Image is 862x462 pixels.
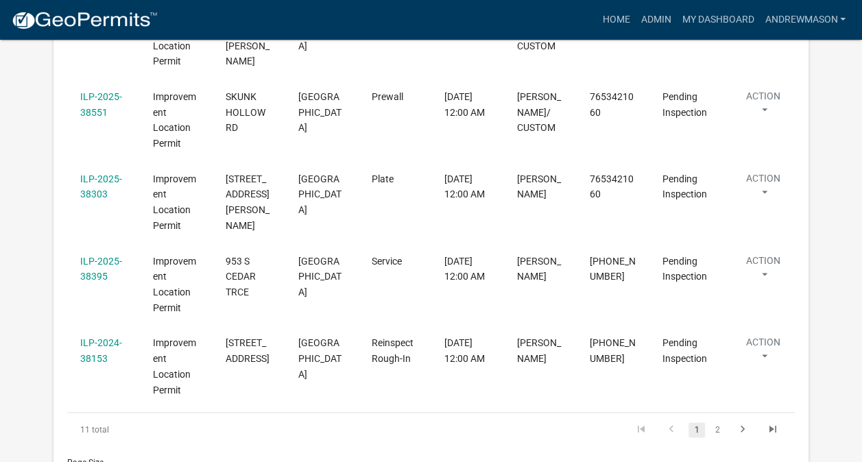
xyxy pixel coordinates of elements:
span: Brian Alspaugh [517,256,561,282]
span: Reinspect Rough-In [371,337,413,364]
span: Improvement Location Permit [153,91,196,149]
span: MARTINSVILLE [298,256,342,298]
button: Action [735,335,791,369]
a: ILP-2025-38551 [80,91,122,118]
span: MARTINSVILLE [298,91,342,134]
span: Pending Inspection [662,337,707,364]
span: Improvement Location Permit [153,173,196,231]
span: Improvement Location Permit [153,256,196,313]
a: ILP-2024-38153 [80,337,122,364]
span: 1960 CENTER VALLEY RD [226,337,270,364]
span: Improvement Location Permit [153,337,196,395]
span: ZACH [517,173,561,200]
a: ILP-2025-38303 [80,173,122,200]
span: Prewall [371,91,403,102]
span: 09/04/2025, 12:00 AM [444,337,485,364]
span: Pending Inspection [662,173,707,200]
span: 317-403-3044 [590,256,636,282]
li: page 1 [686,418,707,441]
a: 2 [709,422,726,437]
span: 09/04/2025, 12:00 AM [444,91,485,118]
a: ILP-2025-38395 [80,256,122,282]
span: 765-342-1060 [590,337,636,364]
span: 953 S CEDAR TRCE [226,256,256,298]
button: Action [735,254,791,288]
button: Action [735,171,791,206]
span: Plate [371,173,393,184]
span: 7653421060 [590,173,634,200]
span: 7653421060 [590,91,634,118]
span: Service [371,256,401,267]
span: Pending Inspection [662,256,707,282]
span: Pending Inspection [662,91,707,118]
span: MAXWELL CATHALA [517,337,561,364]
span: 689 E TINCHER RD [226,173,270,231]
a: go to first page [628,422,654,437]
span: MEGAN W/ CUSTOM [517,91,561,134]
a: AndrewMason [759,7,851,33]
a: 1 [689,422,705,437]
div: 11 total [67,413,211,447]
a: go to last page [760,422,786,437]
span: MARTINSVILLE [298,337,342,380]
a: Home [597,7,635,33]
span: SKUNK HOLLOW RD [226,91,265,134]
a: go to previous page [658,422,684,437]
li: page 2 [707,418,728,441]
button: Action [735,89,791,123]
span: MOORESVILLE [298,173,342,216]
a: Admin [635,7,676,33]
span: 09/04/2025, 12:00 AM [444,256,485,282]
a: go to next page [730,422,756,437]
a: My Dashboard [676,7,759,33]
span: 09/04/2025, 12:00 AM [444,173,485,200]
